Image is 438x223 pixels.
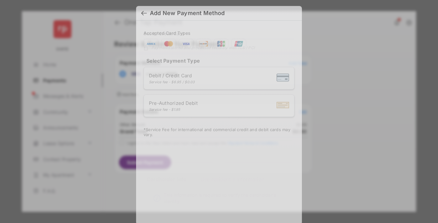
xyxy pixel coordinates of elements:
iframe: Credit card field [144,85,294,113]
h4: Debit / Credit Card [144,31,184,36]
div: Payments stored and processed securely with TLS / PCI [144,44,294,50]
div: Add New Payment Method [150,10,225,17]
strong: Cardholder Info [147,176,187,194]
span: Accepted Card Types [144,30,193,36]
span: This information is required to verify the cardholder's identity. [164,192,288,205]
label: Use resident's information [201,176,264,182]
